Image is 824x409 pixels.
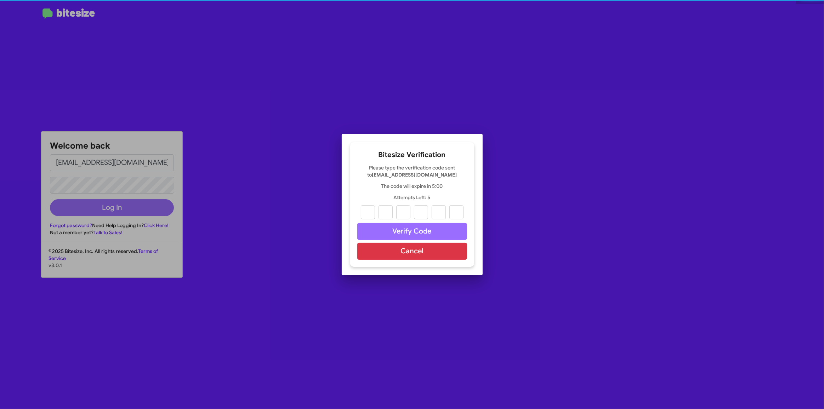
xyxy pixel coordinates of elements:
h2: Bitesize Verification [357,149,467,161]
button: Cancel [357,243,467,260]
strong: [EMAIL_ADDRESS][DOMAIN_NAME] [372,172,457,178]
p: Please type the verification code sent to [357,164,467,178]
p: Attempts Left: 5 [357,194,467,201]
button: Verify Code [357,223,467,240]
p: The code will expire in 5:00 [357,183,467,190]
